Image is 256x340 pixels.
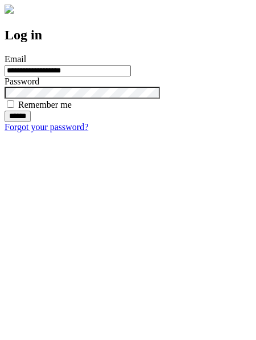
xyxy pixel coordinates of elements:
label: Email [5,54,26,64]
h2: Log in [5,27,251,43]
label: Remember me [18,100,72,110]
a: Forgot your password? [5,122,88,132]
label: Password [5,76,39,86]
img: logo-4e3dc11c47720685a147b03b5a06dd966a58ff35d612b21f08c02c0306f2b779.png [5,5,14,14]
